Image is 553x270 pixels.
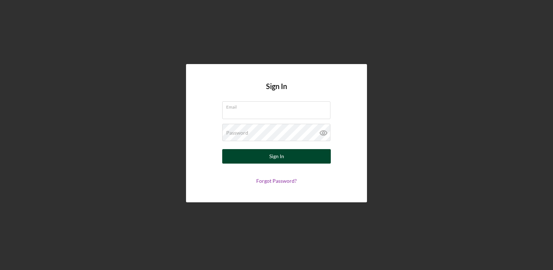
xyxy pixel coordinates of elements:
[226,102,330,110] label: Email
[256,178,297,184] a: Forgot Password?
[222,149,331,164] button: Sign In
[269,149,284,164] div: Sign In
[226,130,248,136] label: Password
[266,82,287,101] h4: Sign In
